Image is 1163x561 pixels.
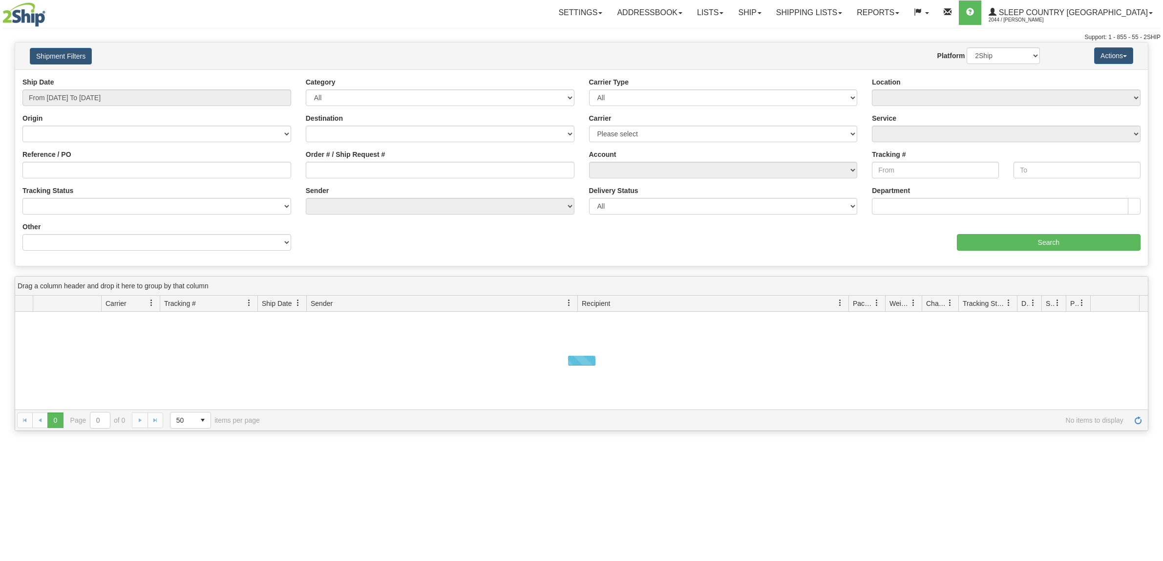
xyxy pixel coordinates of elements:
[306,186,329,195] label: Sender
[551,0,610,25] a: Settings
[274,416,1123,424] span: No items to display
[872,77,900,87] label: Location
[1130,412,1146,428] a: Refresh
[1025,295,1041,311] a: Delivery Status filter column settings
[306,150,385,159] label: Order # / Ship Request #
[963,299,1005,308] span: Tracking Status
[290,295,306,311] a: Ship Date filter column settings
[589,113,612,123] label: Carrier
[306,113,343,123] label: Destination
[15,277,1148,296] div: grid grouping header
[30,48,92,65] button: Shipment Filters
[1014,162,1141,178] input: To
[589,186,638,195] label: Delivery Status
[22,113,42,123] label: Origin
[262,299,292,308] span: Ship Date
[1046,299,1054,308] span: Shipment Issues
[1141,231,1162,330] iframe: chat widget
[957,234,1141,251] input: Search
[2,2,45,27] img: logo2044.jpg
[241,295,257,311] a: Tracking # filter column settings
[22,150,71,159] label: Reference / PO
[195,412,211,428] span: select
[2,33,1161,42] div: Support: 1 - 855 - 55 - 2SHIP
[70,412,126,429] span: Page of 0
[872,162,999,178] input: From
[176,415,189,425] span: 50
[690,0,731,25] a: Lists
[306,77,336,87] label: Category
[589,150,616,159] label: Account
[311,299,333,308] span: Sender
[868,295,885,311] a: Packages filter column settings
[989,15,1062,25] span: 2044 / [PERSON_NAME]
[905,295,922,311] a: Weight filter column settings
[937,51,965,61] label: Platform
[1021,299,1030,308] span: Delivery Status
[1049,295,1066,311] a: Shipment Issues filter column settings
[170,412,211,429] span: Page sizes drop down
[164,299,196,308] span: Tracking #
[1070,299,1078,308] span: Pickup Status
[610,0,690,25] a: Addressbook
[853,299,873,308] span: Packages
[996,8,1148,17] span: Sleep Country [GEOGRAPHIC_DATA]
[1094,47,1133,64] button: Actions
[1074,295,1090,311] a: Pickup Status filter column settings
[981,0,1160,25] a: Sleep Country [GEOGRAPHIC_DATA] 2044 / [PERSON_NAME]
[589,77,629,87] label: Carrier Type
[106,299,127,308] span: Carrier
[889,299,910,308] span: Weight
[47,412,63,428] span: Page 0
[872,150,906,159] label: Tracking #
[561,295,577,311] a: Sender filter column settings
[731,0,768,25] a: Ship
[582,299,610,308] span: Recipient
[22,77,54,87] label: Ship Date
[872,113,896,123] label: Service
[942,295,958,311] a: Charge filter column settings
[1000,295,1017,311] a: Tracking Status filter column settings
[832,295,848,311] a: Recipient filter column settings
[170,412,260,429] span: items per page
[22,186,73,195] label: Tracking Status
[22,222,41,232] label: Other
[872,186,910,195] label: Department
[849,0,907,25] a: Reports
[143,295,160,311] a: Carrier filter column settings
[926,299,947,308] span: Charge
[769,0,849,25] a: Shipping lists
